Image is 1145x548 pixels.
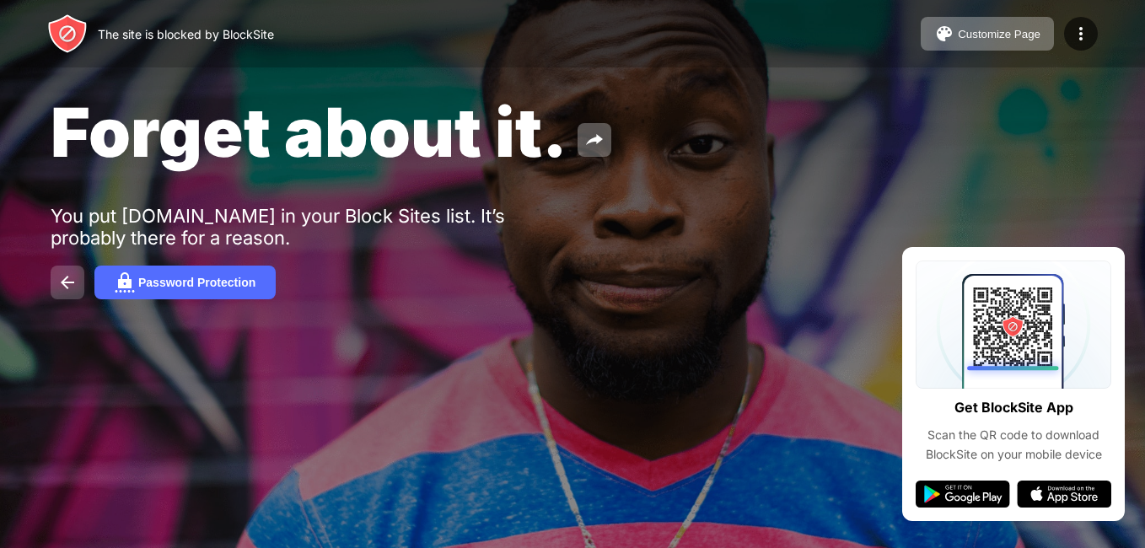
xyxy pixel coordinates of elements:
button: Password Protection [94,266,276,299]
div: Customize Page [958,28,1040,40]
div: You put [DOMAIN_NAME] in your Block Sites list. It’s probably there for a reason. [51,205,572,249]
img: password.svg [115,272,135,293]
div: Get BlockSite App [954,395,1073,420]
img: share.svg [584,130,605,150]
img: google-play.svg [916,481,1010,508]
img: pallet.svg [934,24,954,44]
span: Forget about it. [51,91,567,173]
img: header-logo.svg [47,13,88,54]
img: menu-icon.svg [1071,24,1091,44]
div: Scan the QR code to download BlockSite on your mobile device [916,426,1111,464]
img: app-store.svg [1017,481,1111,508]
img: back.svg [57,272,78,293]
button: Customize Page [921,17,1054,51]
div: Password Protection [138,276,255,289]
div: The site is blocked by BlockSite [98,27,274,41]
